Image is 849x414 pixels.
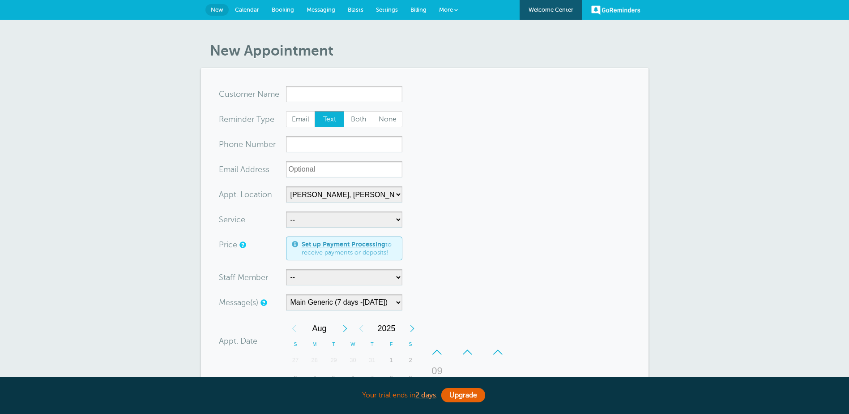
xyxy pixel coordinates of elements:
div: Monday, July 28 [305,351,324,369]
a: Set up Payment Processing [302,241,385,248]
th: T [324,337,343,351]
div: 31 [363,351,382,369]
div: Saturday, August 9 [401,369,420,387]
div: 28 [305,351,324,369]
div: 09 [427,362,448,380]
div: 6 [343,369,363,387]
h1: New Appointment [210,42,648,59]
div: ame [219,86,286,102]
div: Tuesday, August 5 [324,369,343,387]
th: F [382,337,401,351]
span: More [439,6,453,13]
span: New [211,6,223,13]
th: M [305,337,324,351]
div: Wednesday, July 30 [343,351,363,369]
div: 30 [343,351,363,369]
div: Previous Month [286,319,302,337]
span: Blasts [348,6,363,13]
label: Both [344,111,373,127]
label: None [373,111,402,127]
div: Tuesday, July 29 [324,351,343,369]
a: An optional price for the appointment. If you set a price, you can include a payment link in your... [239,242,245,248]
div: mber [219,136,286,152]
label: Message(s) [219,298,258,306]
span: Pho [219,140,234,148]
div: Your trial ends in . [201,386,648,405]
div: 27 [286,351,305,369]
a: New [205,4,229,16]
div: 29 [324,351,343,369]
span: Billing [410,6,427,13]
div: Previous Year [353,319,369,337]
span: Calendar [235,6,259,13]
span: Email [286,112,315,127]
div: 2 [401,351,420,369]
div: Thursday, July 31 [363,351,382,369]
span: to receive payments or deposits! [302,241,397,256]
th: W [343,337,363,351]
th: S [401,337,420,351]
input: Optional [286,161,402,177]
span: Messaging [307,6,335,13]
div: ress [219,161,286,177]
div: 7 [363,369,382,387]
div: Sunday, July 27 [286,351,305,369]
span: il Add [235,165,255,173]
a: Simple templates and custom messages will use the reminder schedule set under Settings > Reminder... [260,300,266,306]
div: Sunday, August 3 [286,369,305,387]
span: Ema [219,165,235,173]
div: Wednesday, August 6 [343,369,363,387]
label: Reminder Type [219,115,274,123]
label: Price [219,241,237,249]
span: ne Nu [234,140,256,148]
span: 2025 [369,319,404,337]
div: 5 [324,369,343,387]
div: Monday, August 4 [305,369,324,387]
label: Email [286,111,316,127]
div: 1 [382,351,401,369]
div: Next Month [337,319,353,337]
a: 2 days [415,391,436,399]
label: Text [315,111,344,127]
span: Settings [376,6,398,13]
div: Friday, August 8 [382,369,401,387]
label: Appt. Date [219,337,257,345]
div: Next Year [404,319,420,337]
label: Appt. Location [219,190,272,198]
iframe: Resource center [813,378,840,405]
span: August [302,319,337,337]
a: Upgrade [441,388,485,402]
th: T [363,337,382,351]
span: tomer N [233,90,264,98]
div: 4 [305,369,324,387]
div: Friday, August 1 [382,351,401,369]
div: Saturday, August 2 [401,351,420,369]
div: 8 [382,369,401,387]
th: S [286,337,305,351]
div: 3 [286,369,305,387]
div: 9 [401,369,420,387]
div: Thursday, August 7 [363,369,382,387]
span: Booking [272,6,294,13]
label: Service [219,216,245,224]
span: Cus [219,90,233,98]
label: Staff Member [219,273,268,281]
